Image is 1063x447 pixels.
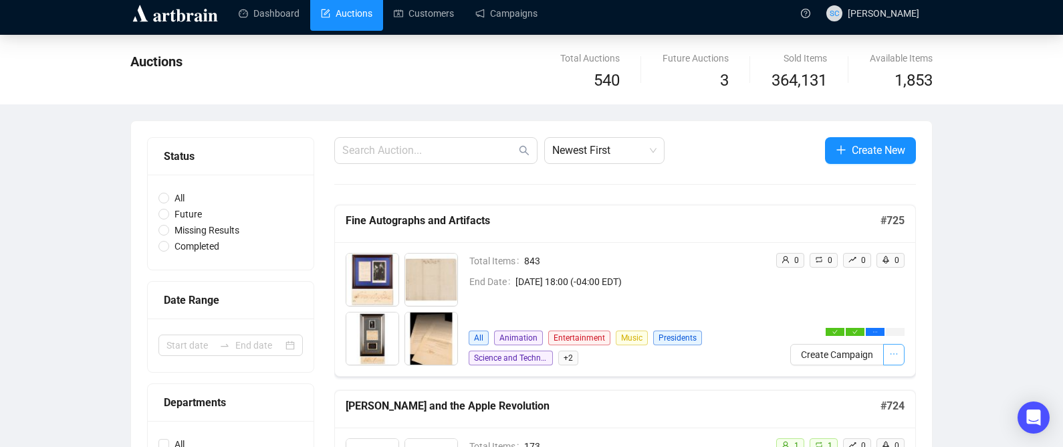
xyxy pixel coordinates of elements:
div: Departments [164,394,298,411]
span: question-circle [801,9,810,18]
span: Create New [852,142,905,159]
span: 843 [524,254,765,268]
span: 3 [720,71,729,90]
div: Sold Items [772,51,827,66]
span: 0 [794,256,799,265]
span: retweet [815,256,823,264]
a: Fine Autographs and Artifacts#725Total Items843End Date[DATE] 18:00 (-04:00 EDT)AllAnimationEnter... [334,205,916,377]
input: Start date [166,338,214,353]
span: 1,853 [895,68,933,94]
img: 4_1.jpg [405,312,457,365]
span: SC [830,7,839,19]
span: 0 [828,256,832,265]
span: check [852,329,858,335]
span: check [832,329,838,335]
span: End Date [469,274,515,289]
span: + 2 [558,351,578,365]
h5: # 725 [880,213,905,229]
h5: [PERSON_NAME] and the Apple Revolution [346,398,880,414]
span: Animation [494,331,543,345]
span: ellipsis [889,349,899,359]
input: Search Auction... [342,143,516,159]
span: Create Campaign [801,347,873,362]
span: 540 [594,71,620,90]
span: Future [169,207,207,221]
input: End date [235,338,283,353]
span: plus [836,145,846,155]
span: Entertainment [548,331,610,345]
span: Total Items [469,254,524,268]
div: Open Intercom Messenger [1018,401,1050,434]
span: All [469,331,489,345]
span: swap-right [219,340,230,351]
span: search [519,145,529,156]
div: Available Items [870,51,933,66]
span: Missing Results [169,223,245,238]
span: [DATE] 18:00 (-04:00 EDT) [515,274,765,289]
span: 0 [861,256,866,265]
div: Total Auctions [560,51,620,66]
span: to [219,340,230,351]
span: rise [848,256,856,264]
span: Auctions [130,54,183,70]
div: Future Auctions [663,51,729,66]
span: user [782,256,790,264]
img: 1_1.jpg [346,254,398,306]
span: 364,131 [772,68,827,94]
img: logo [130,3,220,24]
button: Create New [825,137,916,164]
span: ellipsis [872,329,878,335]
div: Date Range [164,292,298,308]
span: Completed [169,239,225,254]
span: 0 [895,256,899,265]
span: Presidents [653,331,702,345]
span: All [169,191,190,205]
h5: # 724 [880,398,905,414]
span: [PERSON_NAME] [848,8,919,19]
div: Status [164,148,298,165]
img: 2_1.jpg [405,254,457,306]
h5: Fine Autographs and Artifacts [346,213,880,229]
button: Create Campaign [790,344,884,365]
span: rocket [882,256,890,264]
span: Science and Technology [469,351,553,365]
span: Newest First [552,138,657,163]
span: Music [616,331,648,345]
img: 3_1.jpg [346,312,398,365]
